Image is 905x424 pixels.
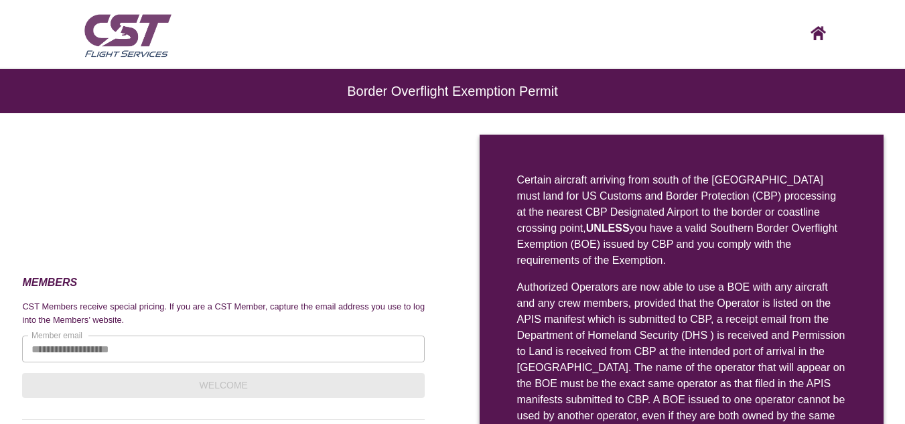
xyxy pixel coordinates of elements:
[81,9,174,61] img: CST Flight Services logo
[517,172,847,269] div: Certain aircraft arriving from south of the [GEOGRAPHIC_DATA] must land for US Customs and Border...
[31,330,82,341] label: Member email
[811,26,826,40] img: CST logo, click here to go home screen
[22,274,425,291] h3: MEMBERS
[54,90,851,92] h6: Border Overflight Exemption Permit
[586,222,630,234] strong: UNLESS
[22,300,425,328] p: CST Members receive special pricing. If you are a CST Member, capture the email address you use t...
